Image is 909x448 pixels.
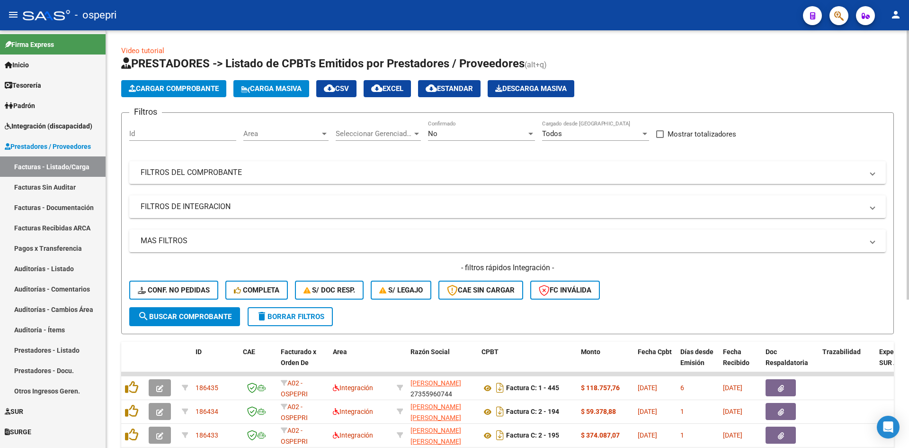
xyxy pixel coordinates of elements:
[5,121,92,131] span: Integración (discapacidad)
[680,408,684,415] span: 1
[138,286,210,294] span: Conf. no pedidas
[542,129,562,138] span: Todos
[129,84,219,93] span: Cargar Comprobante
[638,384,657,392] span: [DATE]
[677,342,719,384] datatable-header-cell: Días desde Emisión
[364,80,411,97] button: EXCEL
[723,384,742,392] span: [DATE]
[241,84,302,93] span: Carga Masiva
[281,348,316,366] span: Facturado x Orden De
[196,408,218,415] span: 186434
[410,378,474,398] div: 27355960744
[488,80,574,97] app-download-masive: Descarga masiva de comprobantes (adjuntos)
[333,384,373,392] span: Integración
[426,82,437,94] mat-icon: cloud_download
[877,416,900,439] div: Open Intercom Messenger
[410,402,474,421] div: 27364352285
[428,129,437,138] span: No
[525,60,547,69] span: (alt+q)
[506,408,559,416] strong: Factura C: 2 - 194
[336,129,412,138] span: Seleccionar Gerenciador
[5,101,35,111] span: Padrón
[581,431,620,439] strong: $ 374.087,07
[281,403,308,421] span: A02 - OSPEPRI
[192,342,239,384] datatable-header-cell: ID
[243,129,320,138] span: Area
[495,84,567,93] span: Descarga Masiva
[129,105,162,119] h3: Filtros
[138,312,232,321] span: Buscar Comprobante
[129,229,886,252] mat-expansion-panel-header: MAS FILTROS
[239,342,277,384] datatable-header-cell: CAE
[410,425,474,445] div: 27364352285
[295,281,364,300] button: S/ Doc Resp.
[129,263,886,273] h4: - filtros rápidos Integración -
[129,195,886,218] mat-expansion-panel-header: FILTROS DE INTEGRACION
[638,348,672,356] span: Fecha Cpbt
[141,167,863,178] mat-panel-title: FILTROS DEL COMPROBANTE
[121,57,525,70] span: PRESTADORES -> Listado de CPBTs Emitidos por Prestadores / Proveedores
[581,348,600,356] span: Monto
[248,307,333,326] button: Borrar Filtros
[822,348,861,356] span: Trazabilidad
[680,384,684,392] span: 6
[426,84,473,93] span: Estandar
[478,342,577,384] datatable-header-cell: CPBT
[371,84,403,93] span: EXCEL
[494,404,506,419] i: Descargar documento
[488,80,574,97] button: Descarga Masiva
[5,60,29,70] span: Inicio
[410,379,461,387] span: [PERSON_NAME]
[333,431,373,439] span: Integración
[196,348,202,356] span: ID
[234,286,279,294] span: Completa
[447,286,515,294] span: CAE SIN CARGAR
[129,307,240,326] button: Buscar Comprobante
[723,431,742,439] span: [DATE]
[129,161,886,184] mat-expansion-panel-header: FILTROS DEL COMPROBANTE
[256,312,324,321] span: Borrar Filtros
[277,342,329,384] datatable-header-cell: Facturado x Orden De
[141,201,863,212] mat-panel-title: FILTROS DE INTEGRACION
[890,9,901,20] mat-icon: person
[371,281,431,300] button: S/ legajo
[481,348,499,356] span: CPBT
[5,39,54,50] span: Firma Express
[5,80,41,91] span: Tesorería
[243,348,255,356] span: CAE
[138,311,149,322] mat-icon: search
[577,342,634,384] datatable-header-cell: Monto
[5,141,91,152] span: Prestadores / Proveedores
[581,384,620,392] strong: $ 118.757,76
[410,403,461,421] span: [PERSON_NAME] [PERSON_NAME]
[5,427,31,437] span: SURGE
[410,348,450,356] span: Razón Social
[75,5,116,26] span: - ospepri
[680,348,713,366] span: Días desde Emisión
[225,281,288,300] button: Completa
[196,431,218,439] span: 186433
[256,311,267,322] mat-icon: delete
[324,84,349,93] span: CSV
[638,431,657,439] span: [DATE]
[634,342,677,384] datatable-header-cell: Fecha Cpbt
[129,281,218,300] button: Conf. no pedidas
[539,286,591,294] span: FC Inválida
[581,408,616,415] strong: $ 59.378,88
[494,428,506,443] i: Descargar documento
[638,408,657,415] span: [DATE]
[494,380,506,395] i: Descargar documento
[530,281,600,300] button: FC Inválida
[333,348,347,356] span: Area
[281,427,308,445] span: A02 - OSPEPRI
[121,80,226,97] button: Cargar Comprobante
[371,82,383,94] mat-icon: cloud_download
[324,82,335,94] mat-icon: cloud_download
[506,384,559,392] strong: Factura C: 1 - 445
[407,342,478,384] datatable-header-cell: Razón Social
[379,286,423,294] span: S/ legajo
[196,384,218,392] span: 186435
[333,408,373,415] span: Integración
[303,286,356,294] span: S/ Doc Resp.
[766,348,808,366] span: Doc Respaldatoria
